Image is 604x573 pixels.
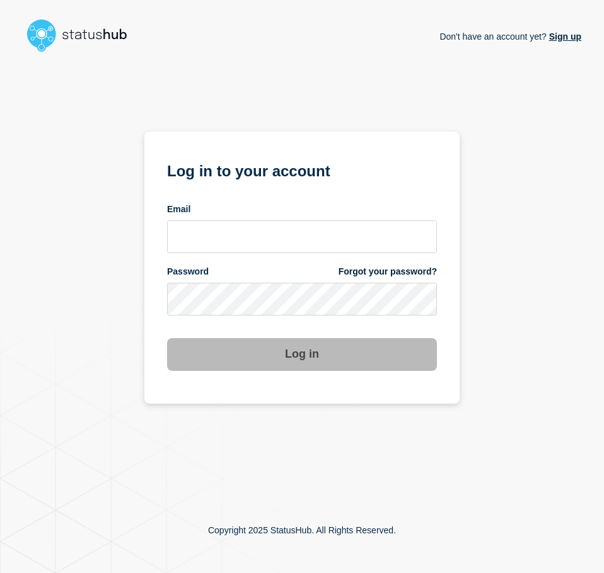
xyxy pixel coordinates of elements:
p: Don't have an account yet? [439,21,581,52]
input: email input [167,220,437,253]
h1: Log in to your account [167,158,437,181]
span: Password [167,266,209,278]
a: Sign up [547,31,581,42]
input: password input [167,283,437,315]
p: Copyright 2025 StatusHub. All Rights Reserved. [208,525,396,535]
img: StatusHub logo [23,15,142,55]
a: Forgot your password? [339,266,437,278]
span: Email [167,203,190,215]
button: Log in [167,338,437,371]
